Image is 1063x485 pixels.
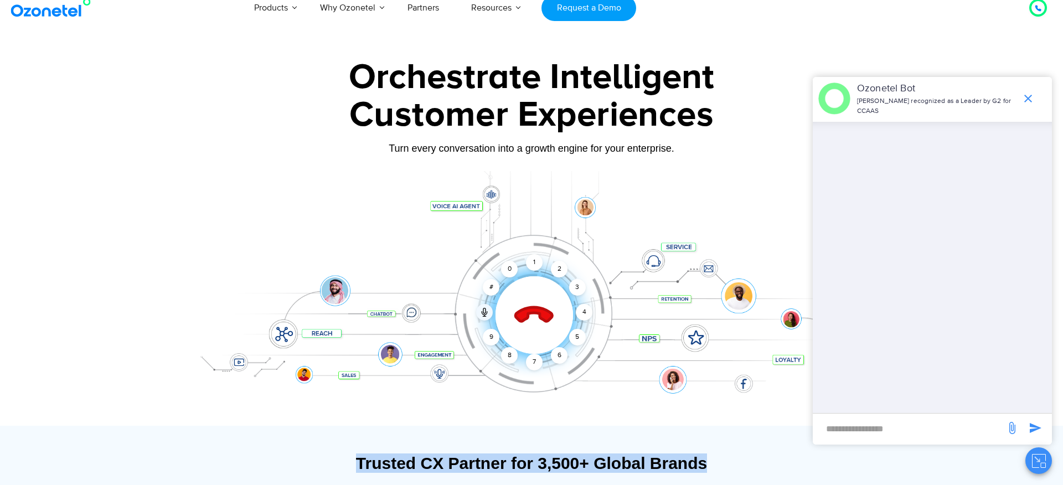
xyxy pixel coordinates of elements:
div: 4 [576,304,592,321]
div: 5 [569,329,586,345]
div: 3 [569,279,586,296]
img: header [818,82,850,115]
span: send message [1001,417,1023,439]
div: Turn every conversation into a growth engine for your enterprise. [185,142,878,154]
div: Orchestrate Intelligent [185,60,878,95]
div: # [483,279,499,296]
div: Trusted CX Partner for 3,500+ Global Brands [191,453,872,473]
div: new-msg-input [818,419,1000,439]
button: Close chat [1025,447,1052,474]
p: Ozonetel Bot [857,81,1016,96]
span: send message [1024,417,1046,439]
div: 6 [551,347,567,364]
div: 0 [501,261,518,277]
div: 2 [551,261,567,277]
div: 9 [483,329,499,345]
div: 1 [526,254,543,271]
span: end chat or minimize [1017,87,1039,110]
div: 8 [501,347,518,364]
div: Customer Experiences [185,89,878,142]
p: [PERSON_NAME] recognized as a Leader by G2 for CCAAS [857,96,1016,116]
div: 7 [526,354,543,370]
